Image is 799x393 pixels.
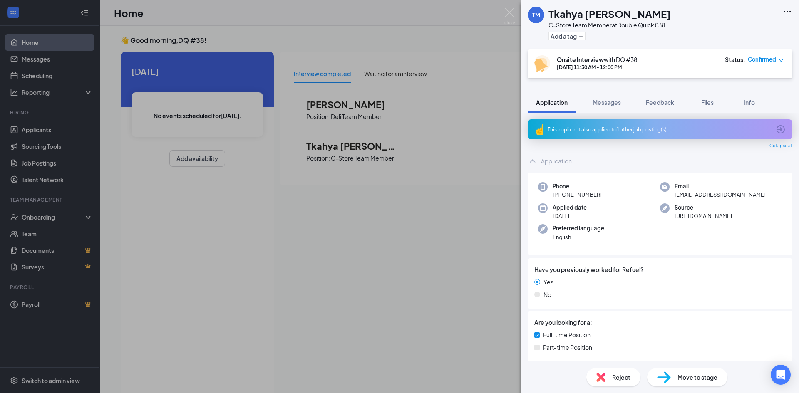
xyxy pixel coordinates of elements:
span: Email [675,182,766,190]
span: Are you looking for a: [534,318,592,327]
svg: Ellipses [782,7,792,17]
span: Yes [543,277,553,287]
h1: Tkahya [PERSON_NAME] [548,7,671,21]
svg: ArrowCircle [776,124,786,134]
span: Move to stage [677,373,717,382]
span: Info [744,99,755,106]
div: Application [541,157,572,165]
span: [DATE] [553,212,587,220]
div: [DATE] 11:30 AM - 12:00 PM [557,64,637,71]
span: Part-time Position [543,343,592,352]
svg: Plus [578,34,583,39]
span: down [778,57,784,63]
span: Files [701,99,714,106]
div: This applicant also applied to 1 other job posting(s) [548,126,771,133]
span: Phone [553,182,602,190]
span: Collapse all [769,143,792,149]
span: English [553,233,604,241]
div: TM [532,11,540,19]
div: Open Intercom Messenger [771,365,791,385]
span: Applied date [553,203,587,212]
span: Messages [593,99,621,106]
span: Confirmed [748,55,776,64]
span: [URL][DOMAIN_NAME] [675,212,732,220]
span: Feedback [646,99,674,106]
span: Application [536,99,568,106]
div: Status : [725,55,745,64]
span: [PHONE_NUMBER] [553,190,602,199]
div: with DQ #38 [557,55,637,64]
button: PlusAdd a tag [548,32,586,40]
span: Full-time Position [543,330,591,339]
span: [EMAIL_ADDRESS][DOMAIN_NAME] [675,190,766,199]
span: Have you previously worked for Refuel? [534,265,644,274]
div: C-Store Team Member at Double Quick 038 [548,21,671,29]
span: Preferred language [553,224,604,232]
span: Source [675,203,732,212]
svg: ChevronUp [528,156,538,166]
b: Onsite Interview [557,56,604,63]
span: Reject [612,373,630,382]
span: No [543,290,551,299]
